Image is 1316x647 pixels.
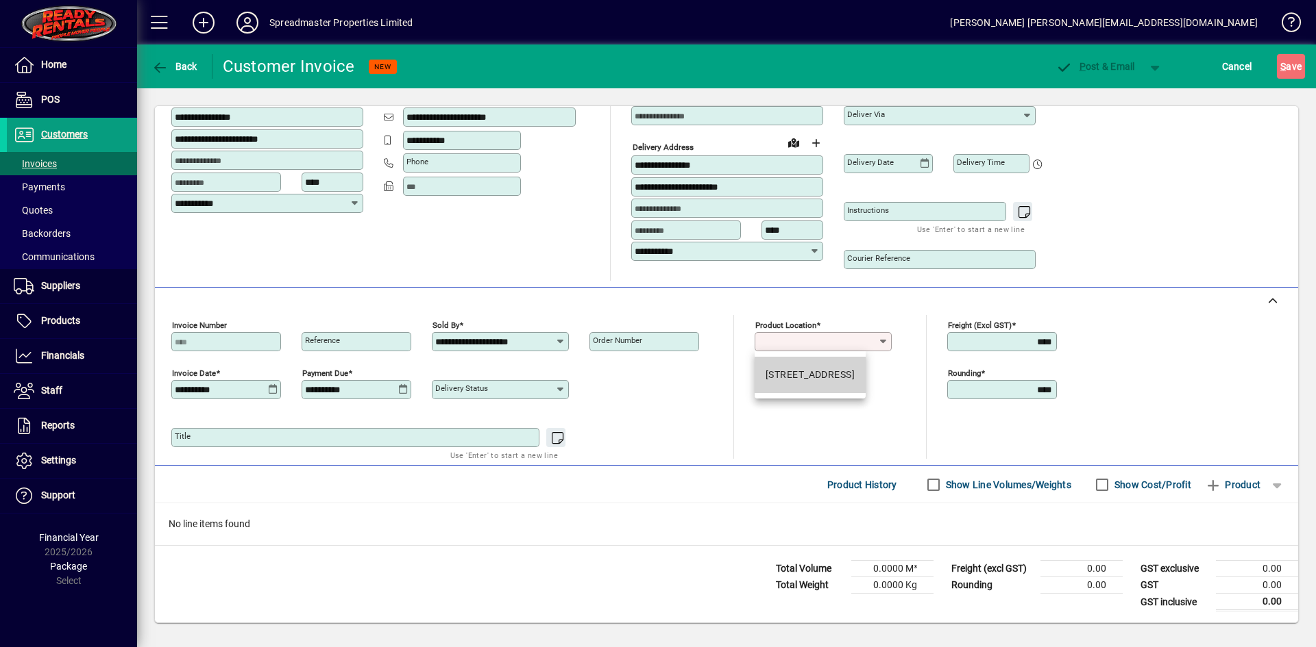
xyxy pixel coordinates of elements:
[172,368,216,378] mat-label: Invoice date
[406,157,428,166] mat-label: Phone
[175,431,191,441] mat-label: Title
[7,175,137,199] a: Payments
[950,12,1258,34] div: [PERSON_NAME] [PERSON_NAME][EMAIL_ADDRESS][DOMAIN_NAME]
[14,228,71,239] span: Backorders
[151,61,197,72] span: Back
[450,447,558,463] mat-hint: Use 'Enter' to start a new line
[805,132,827,154] button: Choose address
[847,157,894,167] mat-label: Delivery date
[1056,61,1135,72] span: ost & Email
[7,152,137,175] a: Invoices
[1040,577,1123,594] td: 0.00
[1277,54,1305,79] button: Save
[755,357,866,393] mat-option: 965 State Highway 2
[41,94,60,105] span: POS
[148,54,201,79] button: Back
[1271,3,1299,47] a: Knowledge Base
[7,83,137,117] a: POS
[847,110,885,119] mat-label: Deliver via
[305,335,340,345] mat-label: Reference
[41,455,76,466] span: Settings
[41,385,62,396] span: Staff
[182,10,226,35] button: Add
[917,221,1025,237] mat-hint: Use 'Enter' to start a new line
[345,84,367,106] button: Copy to Delivery address
[302,368,348,378] mat-label: Payment due
[41,315,80,326] span: Products
[851,577,934,594] td: 0.0000 Kg
[269,12,413,34] div: Spreadmaster Properties Limited
[1040,561,1123,577] td: 0.00
[7,269,137,303] a: Suppliers
[172,320,227,330] mat-label: Invoice number
[847,205,889,215] mat-label: Instructions
[1280,61,1286,72] span: S
[432,320,459,330] mat-label: Sold by
[766,368,855,382] div: [STREET_ADDRESS]
[593,335,642,345] mat-label: Order number
[50,561,87,572] span: Package
[783,131,805,153] a: View on map
[223,55,355,77] div: Customer Invoice
[7,339,137,373] a: Financials
[957,157,1005,167] mat-label: Delivery time
[1134,561,1216,577] td: GST exclusive
[41,59,66,70] span: Home
[7,245,137,268] a: Communications
[755,320,816,330] mat-label: Product location
[769,577,851,594] td: Total Weight
[435,383,488,393] mat-label: Delivery status
[41,350,84,361] span: Financials
[226,10,269,35] button: Profile
[41,490,75,500] span: Support
[945,561,1040,577] td: Freight (excl GST)
[1222,55,1252,77] span: Cancel
[827,474,897,496] span: Product History
[851,561,934,577] td: 0.0000 M³
[1216,594,1298,611] td: 0.00
[1198,472,1267,497] button: Product
[137,54,212,79] app-page-header-button: Back
[1219,54,1256,79] button: Cancel
[39,532,99,543] span: Financial Year
[1216,561,1298,577] td: 0.00
[1216,577,1298,594] td: 0.00
[948,320,1012,330] mat-label: Freight (excl GST)
[41,280,80,291] span: Suppliers
[1112,478,1191,492] label: Show Cost/Profit
[7,374,137,408] a: Staff
[14,251,95,262] span: Communications
[7,444,137,478] a: Settings
[769,561,851,577] td: Total Volume
[7,222,137,245] a: Backorders
[7,479,137,513] a: Support
[1280,55,1302,77] span: ave
[41,129,88,140] span: Customers
[1134,594,1216,611] td: GST inclusive
[945,577,1040,594] td: Rounding
[155,503,1298,545] div: No line items found
[7,409,137,443] a: Reports
[1205,474,1260,496] span: Product
[374,62,391,71] span: NEW
[7,199,137,222] a: Quotes
[14,205,53,216] span: Quotes
[14,158,57,169] span: Invoices
[943,478,1071,492] label: Show Line Volumes/Weights
[847,253,910,263] mat-label: Courier Reference
[948,368,981,378] mat-label: Rounding
[1049,54,1142,79] button: Post & Email
[7,304,137,338] a: Products
[822,472,903,497] button: Product History
[1080,61,1086,72] span: P
[14,181,65,192] span: Payments
[41,420,75,431] span: Reports
[7,48,137,82] a: Home
[1134,577,1216,594] td: GST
